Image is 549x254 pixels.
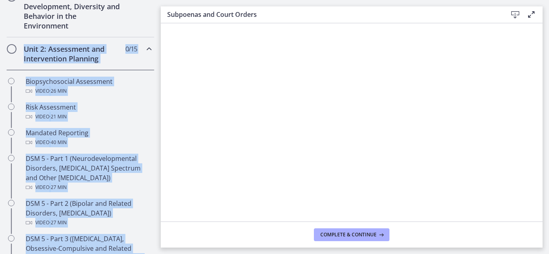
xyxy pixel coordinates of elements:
[26,199,151,228] div: DSM 5 - Part 2 (Bipolar and Related Disorders, [MEDICAL_DATA])
[26,138,151,147] div: Video
[49,218,67,228] span: · 27 min
[49,86,67,96] span: · 26 min
[26,112,151,122] div: Video
[314,228,389,241] button: Complete & continue
[26,102,151,122] div: Risk Assessment
[26,86,151,96] div: Video
[24,44,122,63] h2: Unit 2: Assessment and Intervention Planning
[49,112,67,122] span: · 21 min
[26,183,151,192] div: Video
[49,183,67,192] span: · 27 min
[125,44,137,54] span: 0 / 15
[26,128,151,147] div: Mandated Reporting
[49,138,67,147] span: · 40 min
[26,218,151,228] div: Video
[320,232,377,238] span: Complete & continue
[26,154,151,192] div: DSM 5 - Part 1 (Neurodevelopmental Disorders, [MEDICAL_DATA] Spectrum and Other [MEDICAL_DATA])
[167,10,494,19] h3: Subpoenas and Court Orders
[26,77,151,96] div: Biopsychosocial Assessment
